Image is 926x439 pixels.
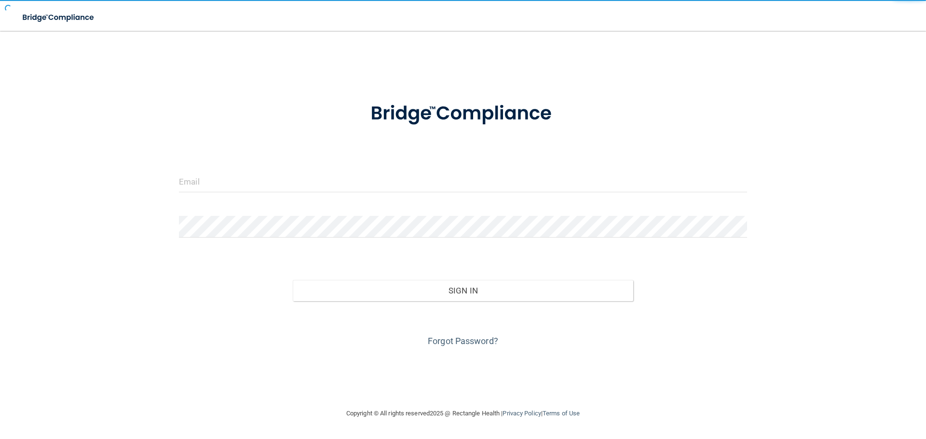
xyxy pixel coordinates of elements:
button: Sign In [293,280,634,301]
a: Privacy Policy [503,410,541,417]
img: bridge_compliance_login_screen.278c3ca4.svg [351,89,575,139]
a: Terms of Use [543,410,580,417]
a: Forgot Password? [428,336,498,346]
div: Copyright © All rights reserved 2025 @ Rectangle Health | | [287,398,639,429]
input: Email [179,171,747,192]
img: bridge_compliance_login_screen.278c3ca4.svg [14,8,103,27]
